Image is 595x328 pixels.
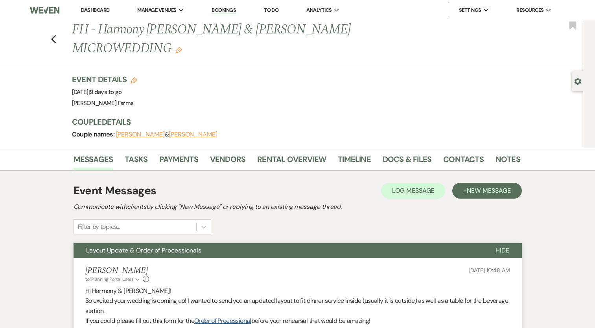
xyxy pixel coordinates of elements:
[483,243,522,258] button: Hide
[74,153,113,170] a: Messages
[85,276,141,283] button: to: Planning Portal Users
[574,77,581,85] button: Open lead details
[85,296,510,316] p: So excited your wedding is coming up! I wanted to send you an updated layout to fit dinner servic...
[85,266,149,276] h5: [PERSON_NAME]
[85,316,510,326] p: If you could please fill out this form for the before your rehearsal that would be amazing!
[516,6,543,14] span: Resources
[85,276,134,282] span: to: Planning Portal Users
[306,6,332,14] span: Analytics
[452,183,521,199] button: +New Message
[30,2,59,18] img: Weven Logo
[78,222,120,232] div: Filter by topics...
[137,6,176,14] span: Manage Venues
[383,153,431,170] a: Docs & Files
[459,6,481,14] span: Settings
[392,186,434,195] span: Log Message
[496,246,509,254] span: Hide
[257,153,326,170] a: Rental Overview
[74,202,522,212] h2: Communicate with clients by clicking "New Message" or replying to an existing message thread.
[116,131,217,138] span: &
[72,99,134,107] span: [PERSON_NAME] Farms
[175,46,182,53] button: Edit
[72,20,424,58] h1: FH - Harmony [PERSON_NAME] & [PERSON_NAME] MICROWEDDING
[74,182,157,199] h1: Event Messages
[74,243,483,258] button: Layout Update & Order of Processionals
[212,7,236,14] a: Bookings
[72,130,116,138] span: Couple names:
[86,246,201,254] span: Layout Update & Order of Processionals
[72,74,137,85] h3: Event Details
[88,88,122,96] span: |
[85,286,510,296] p: Hi Harmony & [PERSON_NAME]!
[381,183,445,199] button: Log Message
[90,88,122,96] span: 9 days to go
[496,153,520,170] a: Notes
[125,153,147,170] a: Tasks
[469,267,510,274] span: [DATE] 10:48 AM
[210,153,245,170] a: Vendors
[264,7,278,13] a: To Do
[116,131,165,138] button: [PERSON_NAME]
[194,317,251,325] a: Order of Processional
[72,88,122,96] span: [DATE]
[338,153,371,170] a: Timeline
[467,186,510,195] span: New Message
[81,7,109,13] a: Dashboard
[443,153,484,170] a: Contacts
[169,131,217,138] button: [PERSON_NAME]
[159,153,198,170] a: Payments
[72,116,512,127] h3: Couple Details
